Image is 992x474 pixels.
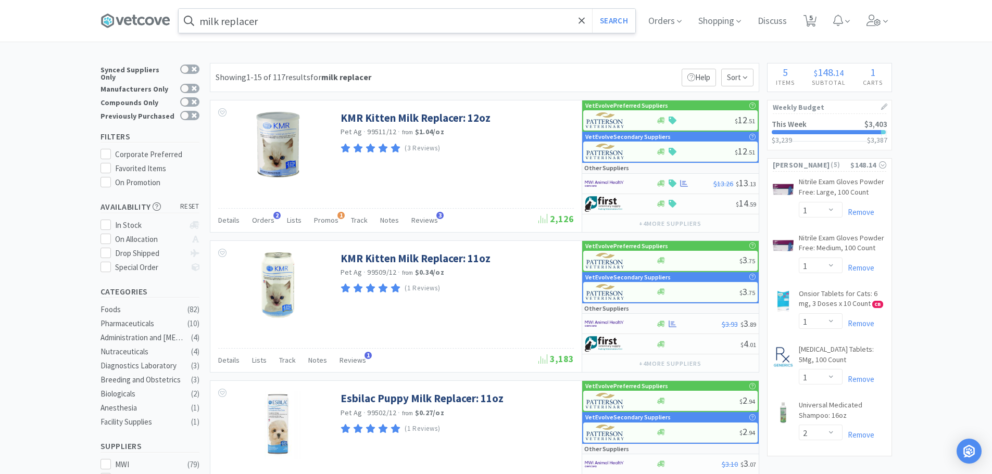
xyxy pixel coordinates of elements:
span: from [402,269,413,276]
div: Foods [101,303,185,316]
span: $ [736,180,739,188]
h5: Categories [101,286,199,298]
span: ( 5 ) [830,160,850,170]
div: Favorited Items [115,162,199,175]
div: . [803,67,855,78]
span: . 51 [747,148,755,156]
span: Notes [380,215,399,225]
div: ( 10 ) [187,317,199,330]
span: 12 [735,114,755,126]
img: f5e969b455434c6296c6d81ef179fa71_3.png [586,425,625,440]
span: $ [735,148,738,156]
a: Discuss [754,17,791,26]
span: 2 [273,212,281,219]
a: Pet Ag [341,267,362,277]
span: $ [739,257,743,265]
div: Synced Suppliers Only [101,65,175,81]
span: 99509/12 [367,267,396,277]
div: ( 3 ) [191,374,199,386]
a: Nitrile Exam Gloves Powder Free: Medium, 100 Count [799,233,886,258]
span: $ [740,460,744,468]
div: Breeding and Obstetrics [101,374,185,386]
span: $13.26 [713,179,733,188]
span: $ [740,321,744,328]
div: Corporate Preferred [115,148,199,161]
div: MWI [115,458,180,471]
span: $ [739,398,743,405]
img: b32b1807f23d4484ba6e437b2bfe09ae_471977.jpeg [773,179,794,200]
p: VetEvolve Preferred Suppliers [585,100,668,110]
span: CB [873,301,883,308]
span: . 94 [747,398,755,405]
span: Sort [721,69,754,86]
span: reset [180,201,199,212]
span: 2,126 [538,213,574,225]
span: $ [736,200,739,208]
h5: Suppliers [101,440,199,452]
div: In Stock [115,219,184,232]
span: $3,239 [772,135,792,145]
span: Reviews [411,215,438,225]
h5: Availability [101,201,199,213]
a: 5 [799,18,821,27]
span: 14 [736,197,756,209]
a: Onsior Tablets for Cats: 6 mg, 3 Doses x 10 Count CB [799,289,886,313]
p: (1 Reviews) [405,424,440,434]
img: f6b2451649754179b5b4e0c70c3f7cb0_2.png [585,456,624,472]
span: Details [218,215,240,225]
div: ( 82 ) [187,303,199,316]
span: Details [218,355,240,365]
img: f5e969b455434c6296c6d81ef179fa71_3.png [586,253,625,268]
span: $ [740,341,744,349]
button: Search [592,9,635,33]
a: KMR Kitten Milk Replacer: 11oz [341,251,491,265]
span: 3,387 [871,135,887,145]
h3: $ [867,136,887,144]
h2: This Week [772,120,807,128]
span: for [310,72,371,82]
span: . 75 [747,257,755,265]
img: ac57f24410224ebc8b4ee7d2961062db_31070.png [255,111,301,178]
img: 67d67680309e4a0bb49a5ff0391dcc42_6.png [585,196,624,212]
p: (3 Reviews) [405,143,440,154]
span: $ [735,117,738,125]
span: Promos [314,215,338,225]
span: [PERSON_NAME] [773,159,830,171]
span: Lists [252,355,267,365]
p: VetEvolve Preferred Suppliers [585,381,668,391]
span: . 07 [748,460,756,468]
span: 12 [735,145,755,157]
div: Previously Purchased [101,111,175,120]
a: [MEDICAL_DATA] Tablets: 5Mg, 100 Count [799,344,886,369]
span: · [363,127,366,136]
span: 99511/12 [367,127,396,136]
a: Remove [843,318,874,328]
p: VetEvolve Secondary Suppliers [585,132,671,142]
p: VetEvolve Secondary Suppliers [585,412,671,422]
img: e9c3f0ebbe8a4784bfeef76aa4106b31_369346.jpeg [773,347,794,367]
img: b27b511ed3f14f48a7625ffd0fe7a65c_76519.jpeg [773,402,794,423]
div: Compounds Only [101,97,175,106]
img: 67d67680309e4a0bb49a5ff0391dcc42_6.png [585,336,624,352]
a: Universal Medicated Shampoo: 16oz [799,400,886,425]
button: +4more suppliers [634,356,706,371]
div: Drop Shipped [115,247,184,260]
img: f5e969b455434c6296c6d81ef179fa71_3.png [586,144,625,159]
span: Notes [308,355,327,365]
strong: $1.04 / oz [415,127,444,136]
p: Other Suppliers [584,303,629,313]
div: ( 2 ) [191,388,199,400]
span: $3.93 [722,319,738,329]
p: Help [682,69,716,86]
span: $ [739,289,743,297]
span: 1 [365,352,372,359]
div: Anesthesia [101,402,185,414]
div: Facility Supplies [101,416,185,428]
span: 4 [740,338,756,350]
span: Track [351,215,368,225]
span: . 01 [748,341,756,349]
div: Diagnostics Laboratory [101,360,185,372]
img: f6b2451649754179b5b4e0c70c3f7cb0_2.png [585,176,624,191]
p: Other Suppliers [584,163,629,173]
span: Reviews [340,355,366,365]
